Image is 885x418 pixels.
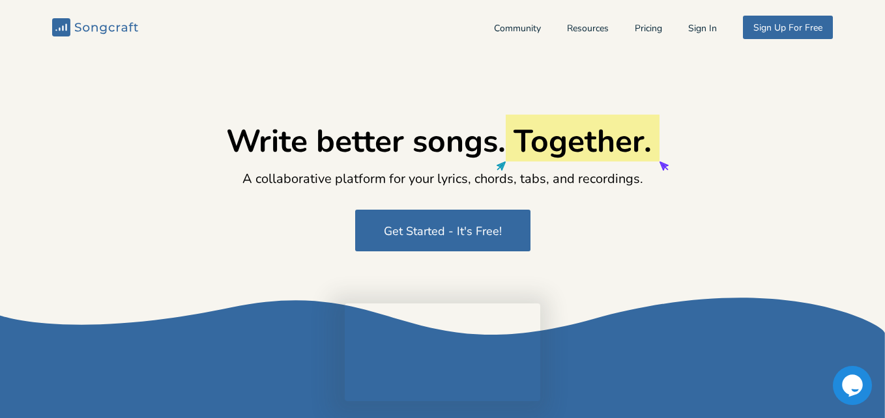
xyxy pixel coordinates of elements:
[514,120,652,163] span: Together.
[242,169,643,189] h2: A collaborative platform for your lyrics, chords, tabs, and recordings.
[635,24,662,35] a: Pricing
[567,24,609,35] a: Resources
[355,210,530,251] button: Get Started - It's Free!
[688,24,717,35] button: Sign In
[226,122,660,161] h1: Write better songs.
[494,24,541,35] a: Community
[743,16,833,39] button: Sign Up For Free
